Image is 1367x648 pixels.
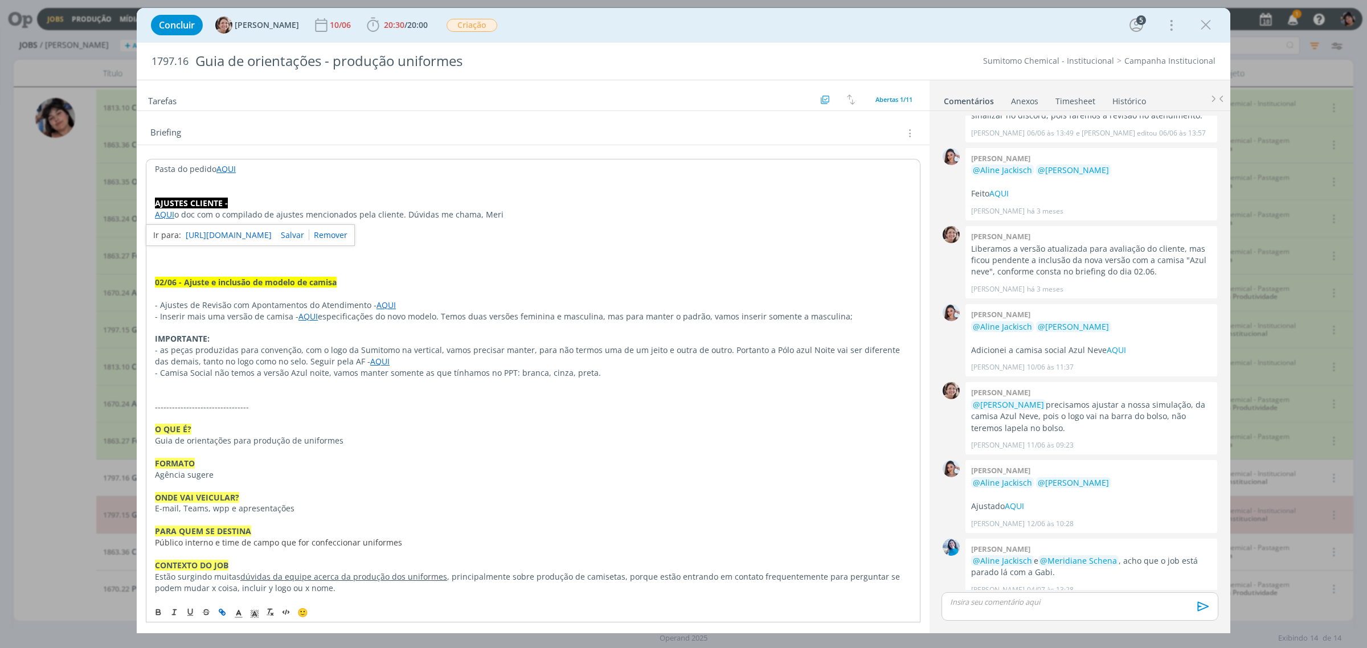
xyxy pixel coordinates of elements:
strong: AJUSTES CLIENTE - [155,198,228,208]
p: Adicionei a camisa social Azul Neve [971,344,1212,356]
strong: FORMATO [155,458,195,469]
a: AQUI [989,188,1009,199]
button: Concluir [151,15,203,35]
span: Público interno e time de campo que for confeccionar uniformes [155,537,402,548]
span: 04/07 às 13:28 [1027,585,1074,595]
span: 20:30 [384,19,404,30]
b: [PERSON_NAME] [971,153,1030,163]
span: @Aline Jackisch [973,555,1032,566]
img: N [943,148,960,165]
span: Cor de Fundo [247,605,263,619]
span: 🙂 [297,606,308,618]
p: [PERSON_NAME] [971,128,1025,138]
span: @[PERSON_NAME] [1038,477,1109,488]
img: arrow-down-up.svg [847,95,855,105]
span: @[PERSON_NAME] [973,399,1044,410]
img: N [943,304,960,321]
b: [PERSON_NAME] [971,231,1030,241]
span: @Aline Jackisch [973,477,1032,488]
p: [PERSON_NAME] [971,519,1025,529]
span: @Meridiane Schena [1040,555,1117,566]
div: dialog [137,8,1230,633]
p: Liberamos a versão atualizada para avaliação do cliente, mas ficou pendente a inclusão da nova ve... [971,243,1212,278]
a: AQUI [370,356,390,367]
div: 10/06 [330,21,353,29]
button: 🙂 [294,605,310,619]
b: [PERSON_NAME] [971,544,1030,554]
a: AQUI [376,300,396,310]
span: 06/06 às 13:57 [1159,128,1206,138]
p: --------------------------------- [155,401,911,413]
a: AQUI [298,311,318,322]
p: - Ajustes de Revisão com Apontamentos do Atendimento - [155,300,911,311]
button: A[PERSON_NAME] [215,17,299,34]
a: Histórico [1112,91,1147,107]
p: [PERSON_NAME] [971,362,1025,372]
a: [URL][DOMAIN_NAME] [186,228,272,243]
span: 11/06 às 09:23 [1027,440,1074,450]
p: Guia de orientações para produção de uniformes [155,435,911,446]
img: N [943,460,960,477]
span: / [404,19,407,30]
p: o doc com o compilado de ajustes mencionados pela cliente. Dúvidas me chama, Meri [155,209,911,220]
span: 20:00 [407,19,428,30]
u: dúvidas da equipe acerca da produção dos uniformes [240,571,447,582]
span: 12/06 às 10:28 [1027,519,1074,529]
img: A [215,17,232,34]
button: 20:30/20:00 [364,16,431,34]
span: @Aline Jackisch [973,165,1032,175]
p: Pasta do pedido [155,163,911,175]
span: Cor do Texto [231,605,247,619]
strong: IMPORTANTE: [155,333,210,344]
p: [PERSON_NAME] [971,440,1025,450]
span: @Aline Jackisch [973,321,1032,332]
a: Campanha Institucional [1124,55,1215,66]
a: AQUI [1005,501,1024,511]
p: precisamos ajustar a nossa simulação, da camisa Azul Neve, pois o logo vai na barra do bolso, não... [971,399,1212,434]
img: A [943,226,960,243]
strong: CONTEXTO DO JOB [155,560,228,571]
span: há 3 meses [1027,206,1063,216]
p: [PERSON_NAME] [971,585,1025,595]
p: Feito [971,188,1212,199]
p: [PERSON_NAME] [971,206,1025,216]
strong: ONDE VAI VEICULAR? [155,492,239,503]
a: Sumitomo Chemical - Institucional [983,55,1114,66]
img: E [943,539,960,556]
strong: PARA QUEM SE DESTINA [155,526,251,536]
p: E-mail, Teams, wpp e apresentações [155,503,911,514]
span: Abertas 1/11 [875,95,912,104]
p: Agência sugere [155,469,911,481]
p: Estão surgindo muitas , principalmente sobre produção de camisetas, porque estão entrando em cont... [155,571,911,594]
a: Comentários [943,91,994,107]
b: [PERSON_NAME] [971,309,1030,319]
button: 5 [1127,16,1145,34]
b: [PERSON_NAME] [971,465,1030,475]
span: há 3 meses [1027,284,1063,294]
span: @[PERSON_NAME] [1038,321,1109,332]
p: Ajustado [971,501,1212,512]
a: AQUI [216,163,236,174]
a: Timesheet [1055,91,1096,107]
img: A [943,382,960,399]
span: e [PERSON_NAME] editou [1076,128,1157,138]
button: Criação [446,18,498,32]
span: 1797.16 [152,55,189,68]
a: AQUI [1107,344,1126,355]
span: Briefing [150,126,181,141]
p: - as peças produzidas para convenção, com o logo da Sumitomo na vertical, vamos precisar manter, ... [155,344,911,367]
b: [PERSON_NAME] [971,387,1030,397]
span: [PERSON_NAME] [235,21,299,29]
strong: O QUE É? [155,424,191,434]
strong: 02/06 - Ajuste e inclusão de modelo de camisa [155,277,337,288]
span: Tarefas [148,93,177,106]
span: @[PERSON_NAME] [1038,165,1109,175]
p: [PERSON_NAME] [971,284,1025,294]
div: Anexos [1011,96,1038,107]
p: e , acho que o job está parado lá com a Gabi. [971,555,1212,579]
span: Criação [447,19,497,32]
span: 10/06 às 11:37 [1027,362,1074,372]
span: Concluir [159,20,195,30]
span: 06/06 às 13:49 [1027,128,1074,138]
p: - Inserir mais uma versão de camisa - especificações do novo modelo. Temos duas versões feminina ... [155,311,911,322]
